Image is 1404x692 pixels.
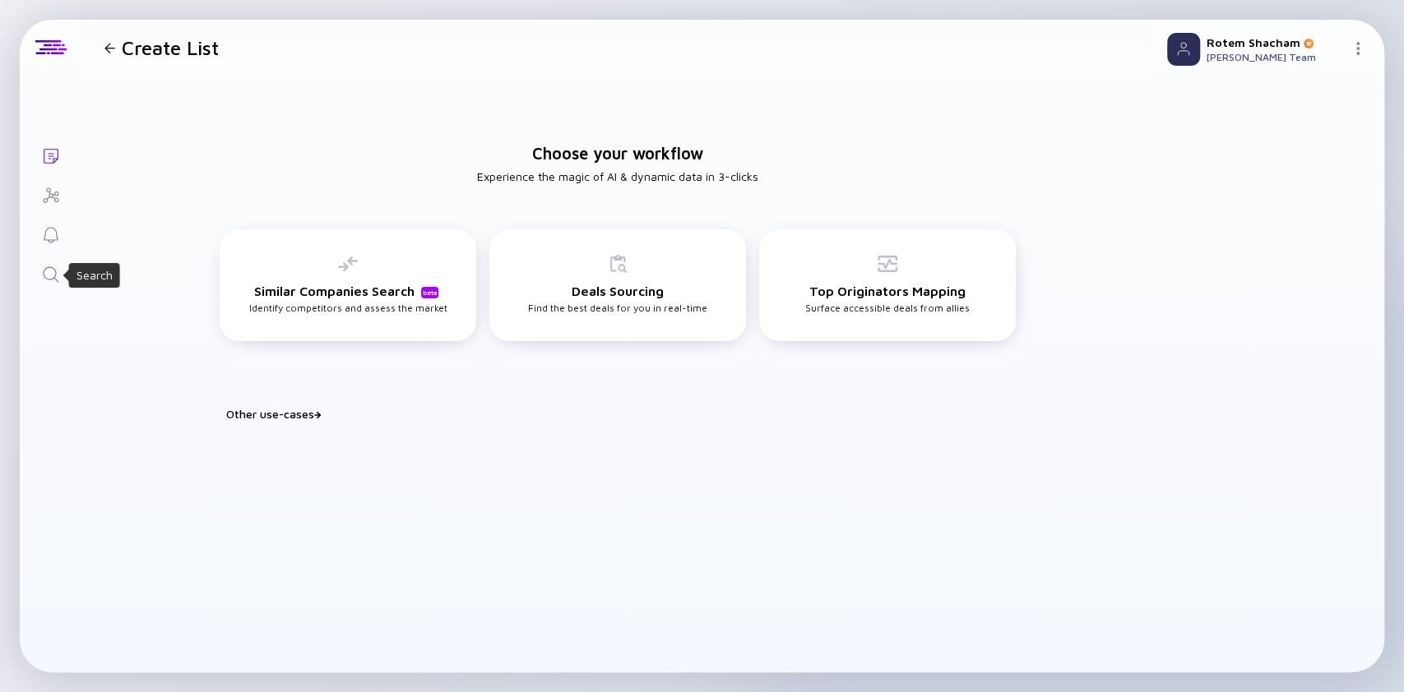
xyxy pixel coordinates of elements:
img: Menu [1351,42,1365,55]
a: Investor Map [20,174,81,214]
div: Identify competitors and assess the market [249,254,447,314]
h3: Deals Sourcing [572,284,664,298]
a: Search [20,253,81,293]
div: [PERSON_NAME] Team [1207,51,1345,63]
div: Search [76,267,113,284]
h3: Similar Companies Search [254,284,442,298]
img: Profile Picture [1167,33,1200,66]
a: Reminders [20,214,81,253]
div: Other use-cases [226,407,1029,421]
div: Rotem Shacham [1207,35,1345,49]
h2: Experience the magic of AI & dynamic data in 3-clicks [477,169,758,183]
div: Find the best deals for you in real-time [528,254,707,314]
div: beta [421,287,438,298]
h3: Top Originators Mapping [809,284,966,298]
div: Surface accessible deals from allies [805,254,970,314]
h1: Create List [122,36,219,59]
a: Lists [20,135,81,174]
h1: Choose your workflow [532,144,703,163]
